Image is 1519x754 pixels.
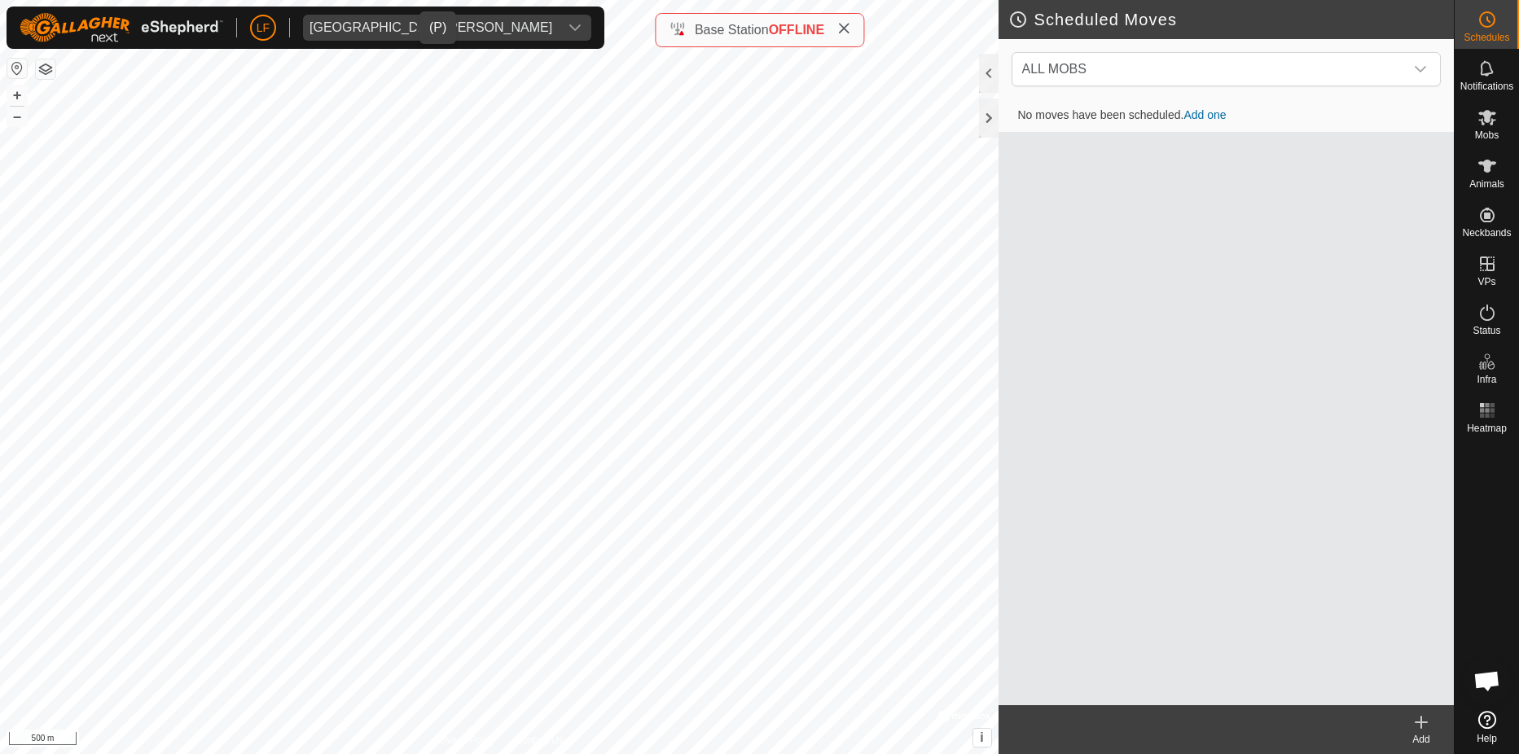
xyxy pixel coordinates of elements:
[303,15,559,41] span: Fort Nelson
[1008,10,1455,29] h2: Scheduled Moves
[1016,53,1405,85] span: ALL MOBS
[559,15,591,41] div: dropdown trigger
[1477,734,1497,743] span: Help
[7,85,27,105] button: +
[1473,326,1500,335] span: Status
[7,59,27,78] button: Reset Map
[769,23,824,37] span: OFFLINE
[1477,375,1496,384] span: Infra
[695,23,769,37] span: Base Station
[1389,732,1454,747] div: Add
[36,59,55,79] button: Map Layers
[1183,108,1226,121] a: Add one
[980,730,983,744] span: i
[1469,179,1504,189] span: Animals
[1455,704,1519,750] a: Help
[1404,53,1437,85] div: dropdown trigger
[1463,656,1512,705] div: Open chat
[515,733,563,747] a: Contact Us
[1460,81,1513,91] span: Notifications
[1467,423,1507,433] span: Heatmap
[1462,228,1511,238] span: Neckbands
[973,729,991,747] button: i
[1464,33,1509,42] span: Schedules
[20,13,223,42] img: Gallagher Logo
[435,733,496,747] a: Privacy Policy
[1022,62,1087,76] span: ALL MOBS
[257,20,270,37] span: LF
[1005,108,1240,121] span: No moves have been scheduled.
[1477,277,1495,287] span: VPs
[310,21,552,34] div: [GEOGRAPHIC_DATA][PERSON_NAME]
[1475,130,1499,140] span: Mobs
[7,107,27,126] button: –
